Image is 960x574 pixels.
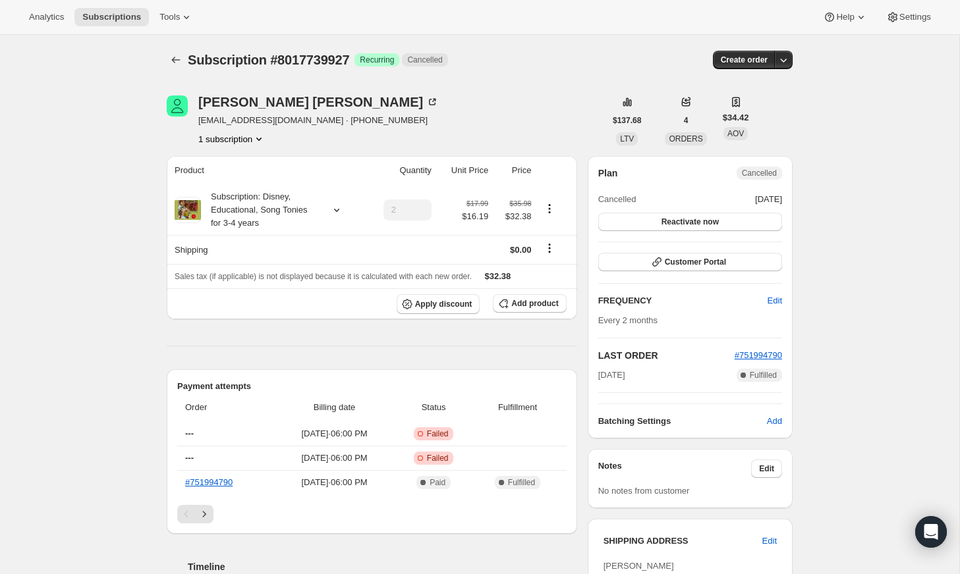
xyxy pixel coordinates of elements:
h2: LAST ORDER [598,349,735,362]
button: Subscriptions [74,8,149,26]
span: 4 [684,115,689,126]
div: [PERSON_NAME] [PERSON_NAME] [198,95,439,109]
span: $32.38 [485,271,511,281]
h6: Batching Settings [598,415,767,428]
span: Failed [427,429,449,439]
span: Add [767,415,782,428]
button: Help [815,8,875,26]
button: Edit [754,531,785,552]
th: Unit Price [436,156,492,185]
button: $137.68 [605,111,649,130]
span: Reactivate now [662,217,719,227]
button: Add product [493,294,566,313]
small: $35.98 [509,199,531,207]
button: Add [759,411,790,432]
span: Cancelled [598,193,636,206]
span: Every 2 months [598,315,658,325]
span: LTV [620,134,634,143]
h2: Payment attempts [177,380,567,393]
th: Price [492,156,535,185]
h2: FREQUENCY [598,294,768,307]
button: Subscriptions [167,51,185,69]
span: Cancelled [742,168,777,178]
span: Subscriptions [82,12,141,22]
span: AOV [727,129,744,138]
th: Shipping [167,235,365,264]
span: Help [836,12,854,22]
span: Fulfilled [750,370,777,380]
span: Lisa Johnston [167,95,188,117]
button: 4 [676,111,696,130]
span: Tools [159,12,180,22]
a: #751994790 [185,477,233,487]
span: Edit [768,294,782,307]
button: Product actions [539,201,560,216]
span: Settings [899,12,931,22]
span: Edit [759,463,774,474]
button: Edit [760,290,790,311]
a: #751994790 [735,350,782,360]
button: Next [195,505,213,523]
button: Product actions [198,132,266,145]
span: ORDERS [669,134,702,143]
span: Apply discount [415,299,472,309]
button: Apply discount [397,294,480,314]
span: Recurring [360,55,394,65]
h2: Plan [598,167,618,180]
span: [DATE] · 06:00 PM [278,427,391,440]
span: Add product [511,298,558,309]
span: Create order [721,55,768,65]
span: [DATE] [598,369,625,382]
h3: SHIPPING ADDRESS [604,535,762,548]
span: --- [185,429,194,438]
span: Fulfillment [476,401,558,414]
span: [DATE] · 06:00 PM [278,476,391,489]
span: Subscription #8017739927 [188,53,349,67]
small: $17.99 [466,199,488,207]
span: [DATE] · 06:00 PM [278,452,391,465]
span: Status [399,401,468,414]
button: #751994790 [735,349,782,362]
button: Customer Portal [598,253,782,271]
button: Create order [713,51,776,69]
span: Failed [427,453,449,463]
button: Shipping actions [539,241,560,255]
th: Quantity [365,156,436,185]
span: Edit [762,535,777,548]
div: Open Intercom Messenger [915,516,947,548]
button: Settings [878,8,939,26]
button: Analytics [21,8,72,26]
th: Product [167,156,365,185]
th: Order [177,393,274,422]
span: Billing date [278,401,391,414]
div: Subscription: Disney, Educational, Song Tonies for 3-4 years [201,190,320,230]
span: Paid [430,477,445,488]
span: Customer Portal [665,257,726,267]
span: No notes from customer [598,486,690,496]
span: --- [185,453,194,463]
span: [EMAIL_ADDRESS][DOMAIN_NAME] · [PHONE_NUMBER] [198,114,439,127]
span: $32.38 [496,210,531,223]
nav: Pagination [177,505,567,523]
button: Edit [751,459,782,478]
h2: Timeline [188,560,577,573]
span: Sales tax (if applicable) is not displayed because it is calculated with each new order. [175,272,472,281]
span: $34.42 [723,111,749,124]
span: Cancelled [407,55,442,65]
button: Reactivate now [598,213,782,231]
span: $16.19 [462,210,488,223]
button: Tools [152,8,201,26]
span: $0.00 [510,245,532,255]
span: $137.68 [613,115,641,126]
span: Fulfilled [508,477,535,488]
span: Analytics [29,12,64,22]
h3: Notes [598,459,752,478]
span: [DATE] [755,193,782,206]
